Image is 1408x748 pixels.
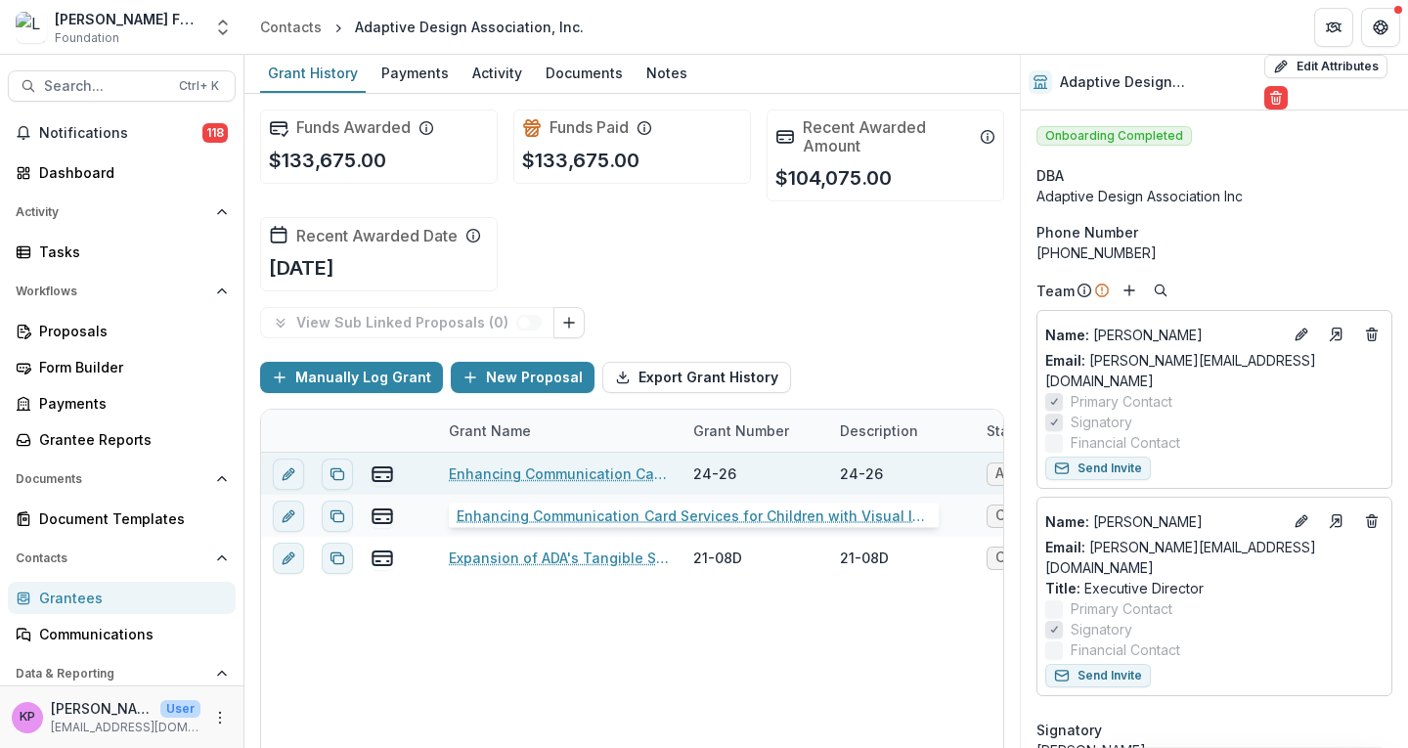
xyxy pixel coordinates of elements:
[273,501,304,532] button: edit
[538,59,631,87] div: Documents
[273,459,304,490] button: edit
[160,700,200,718] p: User
[828,420,930,441] div: Description
[260,362,443,393] button: Manually Log Grant
[1360,323,1384,346] button: Deletes
[464,59,530,87] div: Activity
[1071,598,1172,619] span: Primary Contact
[1045,511,1282,532] p: [PERSON_NAME]
[638,59,695,87] div: Notes
[437,410,682,452] div: Grant Name
[16,667,208,681] span: Data & Reporting
[260,55,366,93] a: Grant History
[682,420,801,441] div: Grant Number
[1045,325,1282,345] p: [PERSON_NAME]
[975,410,1122,452] div: Status
[553,307,585,338] button: Link Grants
[39,162,220,183] div: Dashboard
[39,242,220,262] div: Tasks
[16,551,208,565] span: Contacts
[1045,325,1282,345] a: Name: [PERSON_NAME]
[269,146,386,175] p: $133,675.00
[451,362,594,393] button: New Proposal
[355,17,584,37] div: Adaptive Design Association, Inc.
[260,307,554,338] button: View Sub Linked Proposals (0)
[1036,222,1138,242] span: Phone Number
[8,658,236,689] button: Open Data & Reporting
[16,205,208,219] span: Activity
[1149,279,1172,302] button: Search
[208,706,232,729] button: More
[538,55,631,93] a: Documents
[260,59,366,87] div: Grant History
[693,463,736,484] div: 24-26
[1045,578,1384,598] p: Executive Director
[602,362,791,393] button: Export Grant History
[1045,511,1282,532] a: Name: [PERSON_NAME]
[16,12,47,43] img: Lavelle Fund for the Blind
[8,156,236,189] a: Dashboard
[269,253,334,283] p: [DATE]
[1045,457,1151,480] button: Send Invite
[1071,639,1180,660] span: Financial Contact
[1071,432,1180,453] span: Financial Contact
[16,285,208,298] span: Workflows
[803,118,972,155] h2: Recent Awarded Amount
[371,505,394,528] button: view-payments
[1071,391,1172,412] span: Primary Contact
[51,719,200,736] p: [EMAIL_ADDRESS][DOMAIN_NAME]
[39,588,220,608] div: Grantees
[550,118,629,137] h2: Funds Paid
[322,543,353,574] button: Duplicate proposal
[260,17,322,37] div: Contacts
[296,315,516,331] p: View Sub Linked Proposals ( 0 )
[1060,74,1256,91] h2: Adaptive Design Association, Inc.
[16,472,208,486] span: Documents
[8,70,236,102] button: Search...
[1045,664,1151,687] button: Send Invite
[51,698,153,719] p: [PERSON_NAME]
[1264,86,1288,110] button: Delete
[682,410,828,452] div: Grant Number
[39,321,220,341] div: Proposals
[1036,165,1064,186] span: DBA
[1264,55,1387,78] button: Edit Attributes
[995,550,1043,566] span: Closed
[322,459,353,490] button: Duplicate proposal
[1321,319,1352,350] a: Go to contact
[975,420,1042,441] div: Status
[8,315,236,347] a: Proposals
[1045,352,1085,369] span: Email:
[449,463,670,484] a: Enhancing Communication Card Services for Children with Visual Impairments
[39,429,220,450] div: Grantee Reports
[8,582,236,614] a: Grantees
[1314,8,1353,47] button: Partners
[8,618,236,650] a: Communications
[1290,323,1313,346] button: Edit
[1036,720,1102,740] span: Signatory
[39,357,220,377] div: Form Builder
[202,123,228,143] span: 118
[371,462,394,486] button: view-payments
[522,146,639,175] p: $133,675.00
[8,543,236,574] button: Open Contacts
[840,548,889,568] div: 21-08D
[1290,509,1313,533] button: Edit
[995,507,1043,524] span: Closed
[273,543,304,574] button: edit
[55,9,201,29] div: [PERSON_NAME] Fund for the Blind
[8,236,236,268] a: Tasks
[8,117,236,149] button: Notifications118
[1045,539,1085,555] span: Email:
[374,55,457,93] a: Payments
[8,423,236,456] a: Grantee Reports
[1360,509,1384,533] button: Deletes
[8,197,236,228] button: Open Activity
[39,393,220,414] div: Payments
[252,13,330,41] a: Contacts
[55,29,119,47] span: Foundation
[840,506,888,526] div: 23-15D
[995,465,1037,482] span: Active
